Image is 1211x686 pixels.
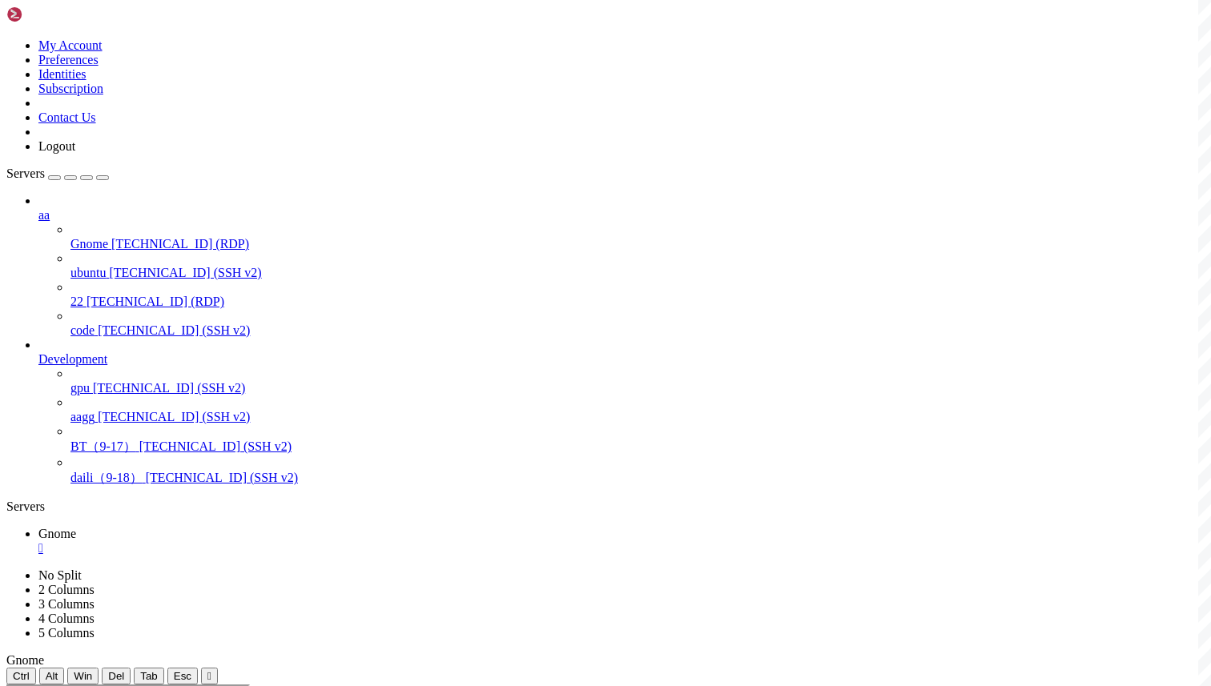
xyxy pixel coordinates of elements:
[38,110,96,124] a: Contact Us
[70,323,95,337] span: code
[207,670,211,682] div: 
[70,323,1205,338] a: code [TECHNICAL_ID] (SSH v2)
[6,499,1205,514] div: Servers
[98,410,250,423] span: [TECHNICAL_ID] (SSH v2)
[70,410,1205,424] a: aagg [TECHNICAL_ID] (SSH v2)
[38,53,99,66] a: Preferences
[38,597,95,611] a: 3 Columns
[140,670,158,682] span: Tab
[6,653,44,667] span: Gnome
[86,295,224,308] span: [TECHNICAL_ID] (RDP)
[70,237,108,251] span: Gnome
[98,323,250,337] span: [TECHNICAL_ID] (SSH v2)
[38,352,107,366] span: Development
[108,670,124,682] span: Del
[70,470,1205,487] a: daili（9-18） [TECHNICAL_ID] (SSH v2)
[74,670,92,682] span: Win
[109,266,261,279] span: [TECHNICAL_ID] (SSH v2)
[39,668,65,684] button: Alt
[201,668,218,684] button: 
[70,471,143,484] span: daili（9-18）
[70,367,1205,395] li: gpu [TECHNICAL_ID] (SSH v2)
[70,266,106,279] span: ubuntu
[134,668,164,684] button: Tab
[93,381,245,395] span: [TECHNICAL_ID] (SSH v2)
[38,139,75,153] a: Logout
[111,237,249,251] span: [TECHNICAL_ID] (RDP)
[38,208,1205,223] a: aa
[38,338,1205,487] li: Development
[70,309,1205,338] li: code [TECHNICAL_ID] (SSH v2)
[70,251,1205,280] li: ubuntu [TECHNICAL_ID] (SSH v2)
[38,626,95,640] a: 5 Columns
[6,668,36,684] button: Ctrl
[167,668,198,684] button: Esc
[46,670,58,682] span: Alt
[67,668,99,684] button: Win
[70,395,1205,424] li: aagg [TECHNICAL_ID] (SSH v2)
[6,6,99,22] img: Shellngn
[70,295,83,308] span: 22
[38,82,103,95] a: Subscription
[174,670,191,682] span: Esc
[38,352,1205,367] a: Development
[38,527,1205,556] a: Gnome
[6,166,109,180] a: Servers
[38,208,50,222] span: aa
[70,439,136,453] span: BT（9-17）
[70,439,1205,455] a: BT（9-17） [TECHNICAL_ID] (SSH v2)
[70,381,1205,395] a: gpu [TECHNICAL_ID] (SSH v2)
[38,541,1205,556] a: 
[38,194,1205,338] li: aa
[38,527,76,540] span: Gnome
[70,280,1205,309] li: 22 [TECHNICAL_ID] (RDP)
[6,166,45,180] span: Servers
[70,237,1205,251] a: Gnome [TECHNICAL_ID] (RDP)
[70,266,1205,280] a: ubuntu [TECHNICAL_ID] (SSH v2)
[146,471,298,484] span: [TECHNICAL_ID] (SSH v2)
[102,668,131,684] button: Del
[38,568,82,582] a: No Split
[70,295,1205,309] a: 22 [TECHNICAL_ID] (RDP)
[38,38,103,52] a: My Account
[70,424,1205,455] li: BT（9-17） [TECHNICAL_ID] (SSH v2)
[139,439,292,453] span: [TECHNICAL_ID] (SSH v2)
[70,223,1205,251] li: Gnome [TECHNICAL_ID] (RDP)
[13,670,30,682] span: Ctrl
[70,381,90,395] span: gpu
[38,67,86,81] a: Identities
[38,612,95,625] a: 4 Columns
[38,583,95,596] a: 2 Columns
[70,455,1205,487] li: daili（9-18） [TECHNICAL_ID] (SSH v2)
[70,410,95,423] span: aagg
